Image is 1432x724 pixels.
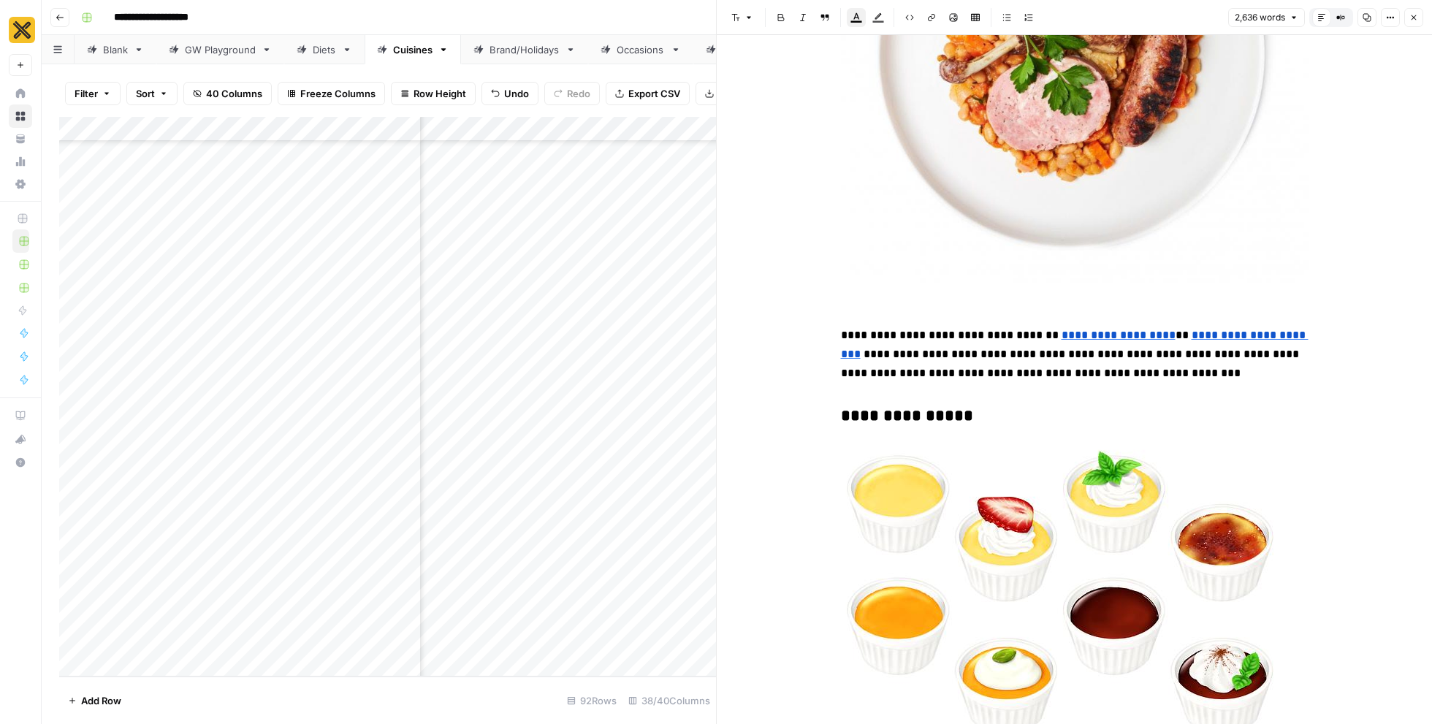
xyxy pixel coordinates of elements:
button: 2,636 words [1228,8,1305,27]
div: What's new? [9,428,31,450]
a: AirOps Academy [9,404,32,427]
button: What's new? [9,427,32,451]
button: 40 Columns [183,82,272,105]
button: Redo [544,82,600,105]
div: Blank [103,42,128,57]
button: Undo [481,82,538,105]
img: CookUnity Logo [9,17,35,43]
span: Filter [75,86,98,101]
button: Freeze Columns [278,82,385,105]
div: Diets [313,42,336,57]
div: Cuisines [393,42,433,57]
a: Your Data [9,127,32,150]
a: GW Playground [156,35,284,64]
span: Row Height [414,86,466,101]
a: Brand/Holidays [461,35,588,64]
div: 92 Rows [561,689,622,712]
a: Cuisines [365,35,461,64]
a: Settings [9,172,32,196]
span: 2,636 words [1235,11,1285,24]
span: Sort [136,86,155,101]
span: Freeze Columns [300,86,376,101]
div: Occasions [617,42,665,57]
span: Redo [567,86,590,101]
div: Brand/Holidays [490,42,560,57]
a: Usage [9,150,32,173]
span: Undo [504,86,529,101]
a: Diets [284,35,365,64]
button: Add Row [59,689,130,712]
button: Workspace: CookUnity [9,12,32,48]
button: Sort [126,82,178,105]
button: Export CSV [606,82,690,105]
a: Occasions [588,35,693,64]
button: Filter [65,82,121,105]
button: Help + Support [9,451,32,474]
button: Row Height [391,82,476,105]
a: Campaigns [693,35,801,64]
div: GW Playground [185,42,256,57]
a: Browse [9,104,32,128]
a: Home [9,82,32,105]
a: Blank [75,35,156,64]
div: 38/40 Columns [622,689,716,712]
span: 40 Columns [206,86,262,101]
span: Add Row [81,693,121,708]
span: Export CSV [628,86,680,101]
